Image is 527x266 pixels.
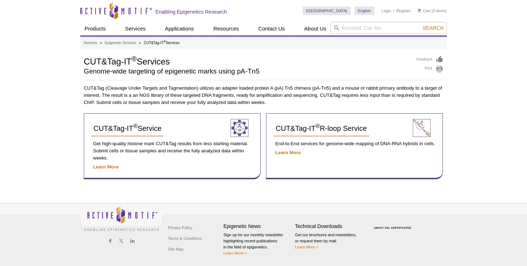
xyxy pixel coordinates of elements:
[303,6,351,15] a: [GEOGRAPHIC_DATA]
[354,6,374,15] a: English
[276,124,367,132] span: CUT&Tag-IT R-loop Service
[80,204,163,233] img: Active Motif,
[105,40,136,46] a: Epigenetic Services
[84,56,409,66] h1: CUT&Tag-IT Services
[223,251,247,255] a: Learn More >
[121,22,150,35] a: Services
[84,85,443,106] p: CUT&Tag (Cleavage Under Targets and Tagmentation) utilizes an adapter loaded protein A (pA) Tn5 c...
[166,222,194,233] a: Privacy Policy
[396,8,411,13] a: Register
[295,245,319,249] a: Learn More >
[416,56,443,63] a: Feedback
[254,22,289,35] a: Contact Us
[416,65,443,73] a: Print
[367,216,420,232] table: Click to Verify - This site chose Symantec SSL for secure e-commerce and confidential communicati...
[91,121,164,137] a: CUT&Tag-IT®Service
[418,9,421,12] img: Your Cart
[393,6,394,15] li: |
[100,41,102,45] li: »
[274,121,369,137] a: CUT&Tag-IT®R-loop Service
[83,40,97,46] a: Services
[223,223,291,229] h4: Epigenetic News
[166,233,204,244] a: Terms & Conditions
[295,232,363,250] p: Get our brochures and newsletters, or request them by mail.
[91,140,253,162] p: Get high-quality histone mark CUT&Tag results from less starting material. Submit cells or tissue...
[80,22,110,35] a: Products
[275,150,301,155] a: Learn More
[131,55,137,63] sup: ®
[84,68,409,75] h2: Genome-wide targeting of epigenetic marks using pA-Tn5
[330,22,447,34] input: Keyword, Cat. No.
[315,123,320,130] sup: ®
[209,22,243,35] a: Resources
[274,140,435,147] p: End-to-End services for genome-wide mapping of DNA-RNA hybrids in cells.
[418,8,430,13] a: Cart
[161,22,198,35] a: Applications
[421,25,446,31] button: Search
[295,223,363,229] h4: Technical Downloads
[93,124,161,132] span: CUT&Tag-IT Service
[413,119,431,137] img: CUT&Tag-IT® Service
[155,9,227,15] h2: Enabling Epigenetics Research
[374,227,411,229] a: ABOUT SSL CERTIFICATES
[382,8,391,13] a: Login
[418,6,447,15] li: (0 items)
[223,232,291,256] p: Sign up for our monthly newsletter highlighting recent publications in the field of epigenetics.
[166,244,185,255] a: Site Map
[164,40,166,43] sup: ®
[300,22,331,35] a: About Us
[133,123,137,130] sup: ®
[423,25,444,31] span: Search
[231,119,248,137] img: CUT&Tag-IT® Service
[93,164,119,170] a: Learn More
[139,41,141,45] li: »
[144,41,179,45] li: CUT&Tag-IT Services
